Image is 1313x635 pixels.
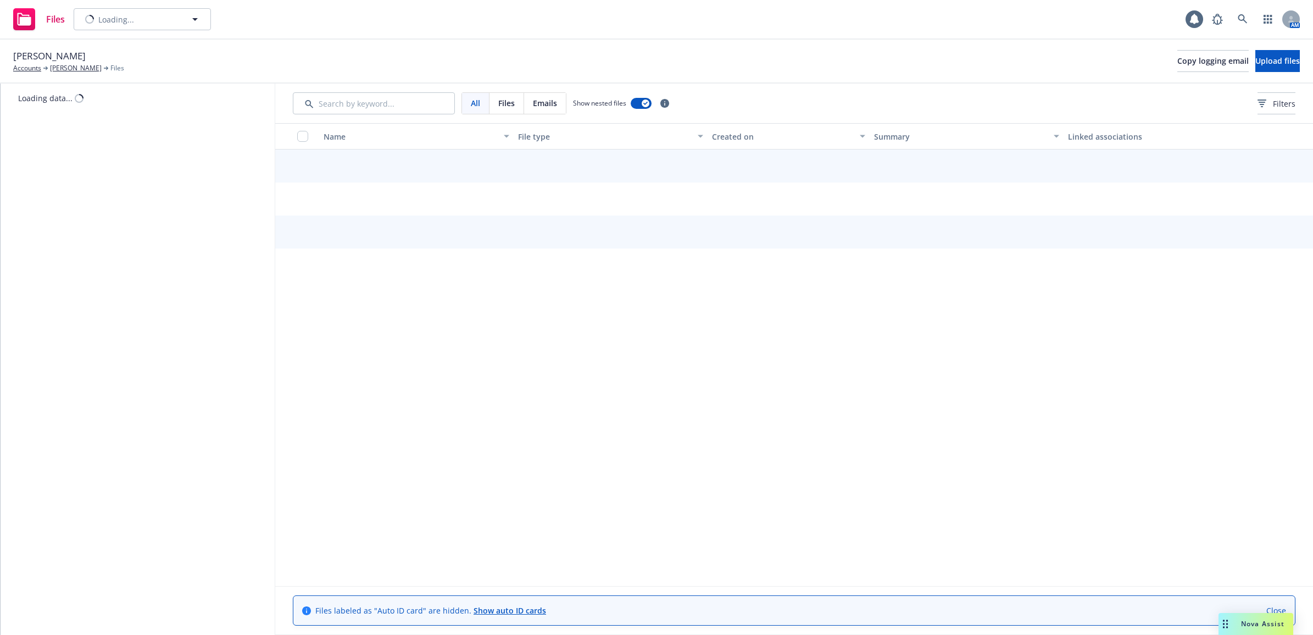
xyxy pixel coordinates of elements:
[18,92,73,104] div: Loading data...
[1255,56,1300,66] span: Upload files
[1068,131,1254,142] div: Linked associations
[293,92,455,114] input: Search by keyword...
[74,8,211,30] button: Loading...
[324,131,497,142] div: Name
[1219,613,1232,635] div: Drag to move
[1273,98,1295,109] span: Filters
[98,14,134,25] span: Loading...
[1219,613,1293,635] button: Nova Assist
[297,131,308,142] input: Select all
[514,123,708,150] button: File type
[1064,123,1258,150] button: Linked associations
[1206,8,1228,30] a: Report a Bug
[573,98,626,108] span: Show nested files
[870,123,1064,150] button: Summary
[319,123,514,150] button: Name
[13,49,86,63] span: [PERSON_NAME]
[708,123,870,150] button: Created on
[533,97,557,109] span: Emails
[874,131,1048,142] div: Summary
[471,97,480,109] span: All
[1266,605,1286,616] a: Close
[1232,8,1254,30] a: Search
[498,97,515,109] span: Files
[1258,92,1295,114] button: Filters
[315,605,546,616] span: Files labeled as "Auto ID card" are hidden.
[110,63,124,73] span: Files
[1241,619,1284,628] span: Nova Assist
[9,4,69,35] a: Files
[13,63,41,73] a: Accounts
[1255,50,1300,72] button: Upload files
[712,131,853,142] div: Created on
[46,15,65,24] span: Files
[518,131,692,142] div: File type
[1177,56,1249,66] span: Copy logging email
[1257,8,1279,30] a: Switch app
[474,605,546,616] a: Show auto ID cards
[1258,98,1295,109] span: Filters
[50,63,102,73] a: [PERSON_NAME]
[1177,50,1249,72] button: Copy logging email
